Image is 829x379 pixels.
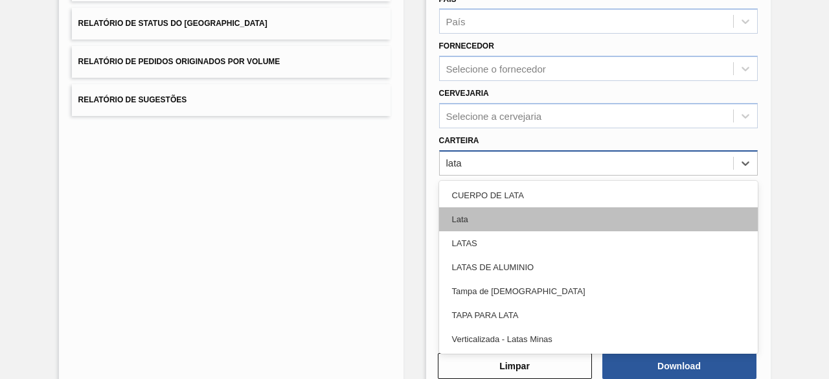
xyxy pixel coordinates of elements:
[439,255,758,279] div: LATAS DE ALUMINIO
[72,46,391,78] button: Relatório de Pedidos Originados por Volume
[78,19,267,28] span: Relatório de Status do [GEOGRAPHIC_DATA]
[439,327,758,351] div: Verticalizada - Latas Minas
[439,136,479,145] label: Carteira
[446,63,546,75] div: Selecione o fornecedor
[602,353,756,379] button: Download
[439,41,494,51] label: Fornecedor
[439,279,758,303] div: Tampa de [DEMOGRAPHIC_DATA]
[438,353,592,379] button: Limpar
[72,8,391,40] button: Relatório de Status do [GEOGRAPHIC_DATA]
[439,207,758,231] div: Lata
[446,110,542,121] div: Selecione a cervejaria
[78,95,187,104] span: Relatório de Sugestões
[439,303,758,327] div: TAPA PARA LATA
[446,16,466,27] div: País
[78,57,280,66] span: Relatório de Pedidos Originados por Volume
[439,89,489,98] label: Cervejaria
[439,183,758,207] div: CUERPO DE LATA
[72,84,391,116] button: Relatório de Sugestões
[439,231,758,255] div: LATAS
